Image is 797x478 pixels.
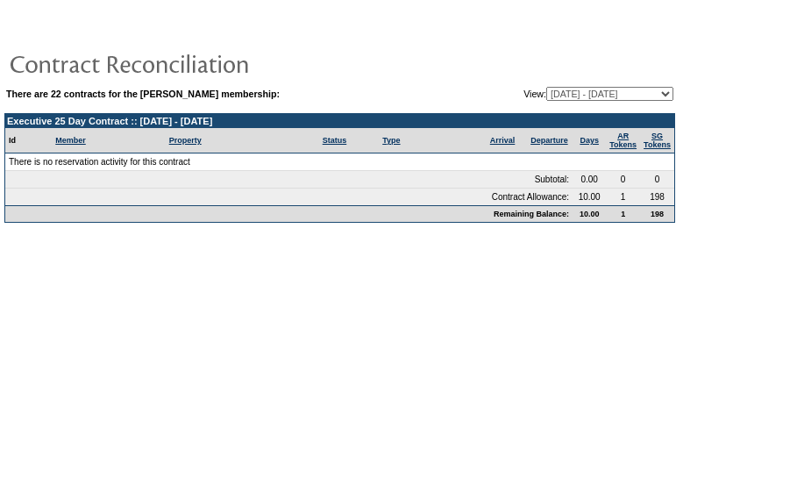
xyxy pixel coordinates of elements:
td: 1 [606,189,640,205]
td: 0 [640,171,674,189]
a: Type [382,136,400,145]
a: Departure [530,136,568,145]
a: Member [55,136,86,145]
td: There is no reservation activity for this contract [5,153,674,171]
a: Property [169,136,202,145]
td: 0.00 [573,171,606,189]
a: Status [323,136,347,145]
td: Remaining Balance: [5,205,573,222]
a: Arrival [490,136,516,145]
a: SGTokens [644,132,671,149]
td: 1 [606,205,640,222]
td: 10.00 [573,189,606,205]
td: View: [438,87,673,101]
b: There are 22 contracts for the [PERSON_NAME] membership: [6,89,280,99]
td: Contract Allowance: [5,189,573,205]
td: 10.00 [573,205,606,222]
td: Executive 25 Day Contract :: [DATE] - [DATE] [5,114,674,128]
td: 198 [640,189,674,205]
td: Subtotal: [5,171,573,189]
img: pgTtlContractReconciliation.gif [9,46,359,81]
td: 198 [640,205,674,222]
td: 0 [606,171,640,189]
a: ARTokens [609,132,637,149]
td: Id [5,128,52,153]
a: Days [580,136,599,145]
